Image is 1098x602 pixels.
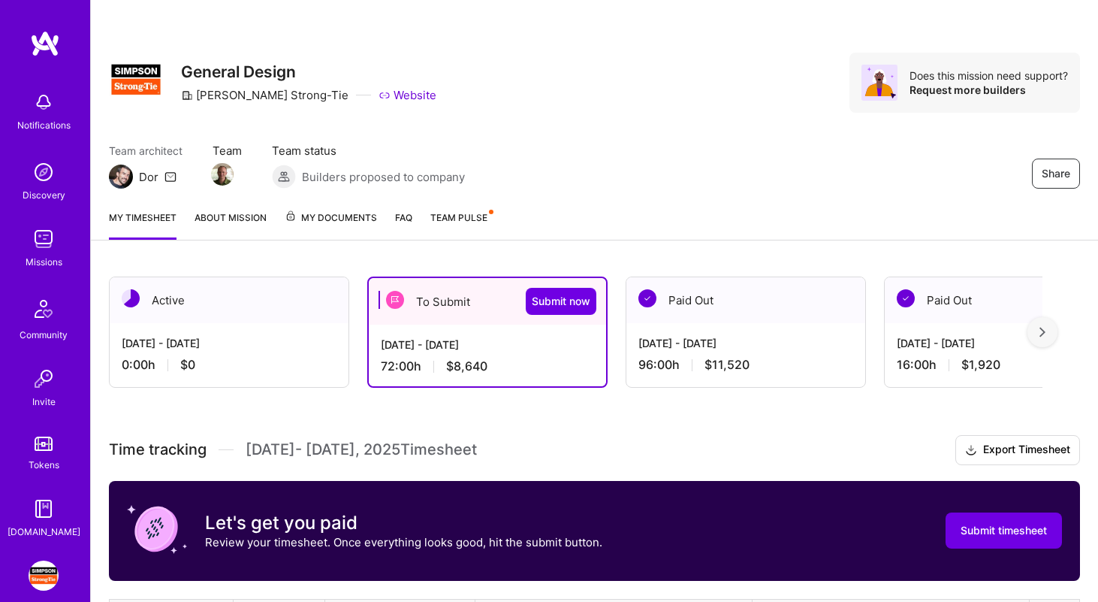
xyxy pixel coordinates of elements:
[8,524,80,540] div: [DOMAIN_NAME]
[30,30,60,57] img: logo
[430,210,492,240] a: Team Pulse
[29,157,59,187] img: discovery
[213,143,242,159] span: Team
[446,358,487,374] span: $8,640
[205,512,602,534] h3: Let's get you paid
[180,357,195,373] span: $0
[109,143,182,159] span: Team architect
[1039,327,1045,337] img: right
[17,117,71,133] div: Notifications
[1032,159,1080,189] button: Share
[897,289,915,307] img: Paid Out
[526,288,596,315] button: Submit now
[32,394,56,410] div: Invite
[386,291,404,309] img: To Submit
[26,254,62,270] div: Missions
[181,89,193,101] i: icon CompanyGray
[1042,166,1070,181] span: Share
[395,210,412,240] a: FAQ
[29,364,59,394] img: Invite
[272,143,465,159] span: Team status
[205,534,602,550] p: Review your timesheet. Once everything looks good, hit the submit button.
[127,499,187,559] img: coin
[213,162,232,187] a: Team Member Avatar
[164,171,176,183] i: icon Mail
[302,169,465,185] span: Builders proposed to company
[955,435,1080,465] button: Export Timesheet
[946,513,1062,549] button: Submit timesheet
[272,165,296,189] img: Builders proposed to company
[430,212,487,223] span: Team Pulse
[381,337,594,352] div: [DATE] - [DATE]
[246,440,477,459] span: [DATE] - [DATE] , 2025 Timesheet
[23,187,65,203] div: Discovery
[139,169,158,185] div: Dor
[381,358,594,374] div: 72:00 h
[25,561,62,591] a: Simpson Strong-Tie: General Design
[29,561,59,591] img: Simpson Strong-Tie: General Design
[909,83,1068,97] div: Request more builders
[29,494,59,524] img: guide book
[109,165,133,189] img: Team Architect
[110,277,348,323] div: Active
[26,291,62,327] img: Community
[122,289,140,307] img: Active
[122,335,336,351] div: [DATE] - [DATE]
[181,87,348,103] div: [PERSON_NAME] Strong-Tie
[285,210,377,226] span: My Documents
[20,327,68,343] div: Community
[704,357,750,373] span: $11,520
[532,294,590,309] span: Submit now
[195,210,267,240] a: About Mission
[181,62,436,81] h3: General Design
[638,289,656,307] img: Paid Out
[861,65,897,101] img: Avatar
[29,87,59,117] img: bell
[35,437,53,451] img: tokens
[638,357,853,373] div: 96:00 h
[961,523,1047,538] span: Submit timesheet
[626,277,865,323] div: Paid Out
[122,357,336,373] div: 0:00 h
[961,357,1000,373] span: $1,920
[379,87,436,103] a: Website
[29,457,59,473] div: Tokens
[109,440,207,459] span: Time tracking
[29,224,59,254] img: teamwork
[285,210,377,240] a: My Documents
[369,278,606,325] div: To Submit
[109,210,176,240] a: My timesheet
[909,68,1068,83] div: Does this mission need support?
[211,163,234,186] img: Team Member Avatar
[638,335,853,351] div: [DATE] - [DATE]
[965,443,977,458] i: icon Download
[109,53,163,107] img: Company Logo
